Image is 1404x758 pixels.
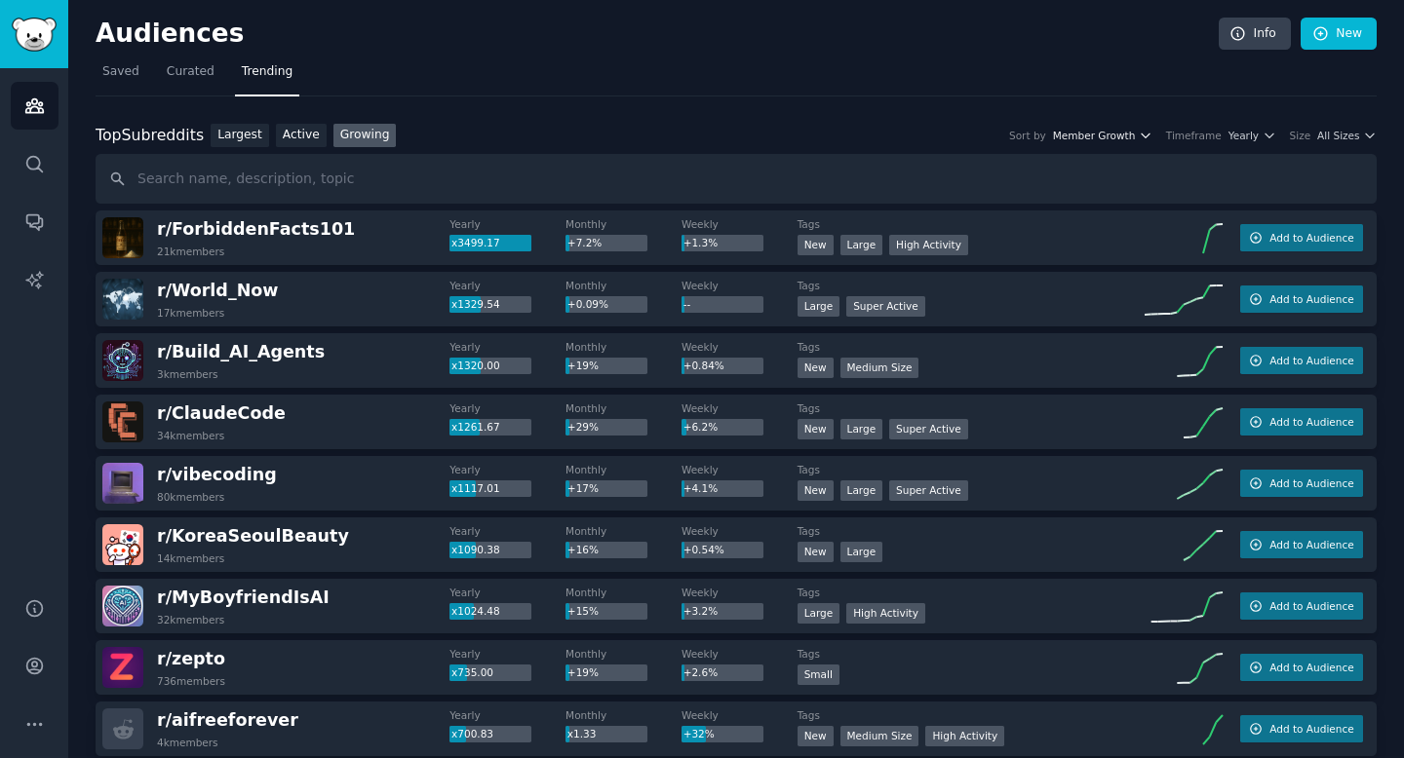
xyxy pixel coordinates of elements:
img: Build_AI_Agents [102,340,143,381]
span: Add to Audience [1269,661,1353,674]
div: 80k members [157,490,224,504]
span: Saved [102,63,139,81]
dt: Weekly [682,340,798,354]
span: r/ vibecoding [157,465,277,484]
span: Add to Audience [1269,599,1353,613]
div: Large [840,542,883,562]
dt: Tags [798,647,1145,661]
dt: Monthly [565,647,682,661]
button: Add to Audience [1240,347,1363,374]
dt: Weekly [682,647,798,661]
span: Add to Audience [1269,538,1353,551]
button: All Sizes [1317,129,1377,142]
span: r/ ClaudeCode [157,403,286,423]
div: High Activity [846,603,925,624]
span: +6.2% [683,421,718,433]
span: r/ MyBoyfriendIsAI [157,587,330,607]
span: All Sizes [1317,129,1359,142]
span: +1.3% [683,237,718,248]
dt: Monthly [565,586,682,599]
dt: Weekly [682,708,798,722]
dt: Monthly [565,340,682,354]
button: Add to Audience [1240,592,1363,620]
dt: Yearly [449,401,565,415]
dt: Weekly [682,279,798,292]
button: Add to Audience [1240,531,1363,558]
dt: Weekly [682,217,798,231]
div: Large [798,296,840,317]
div: High Activity [889,235,968,255]
span: x1117.01 [451,482,500,494]
span: -- [683,298,691,310]
div: New [798,542,834,562]
img: zepto [102,647,143,688]
span: r/ KoreaSeoulBeauty [157,526,349,546]
dt: Tags [798,279,1145,292]
a: Trending [235,57,299,96]
span: Yearly [1228,129,1259,142]
div: 14k members [157,551,224,565]
dt: Yearly [449,279,565,292]
span: x1.33 [567,728,597,739]
span: Add to Audience [1269,476,1353,490]
dt: Weekly [682,586,798,599]
span: r/ zepto [157,649,225,668]
span: r/ Build_AI_Agents [157,342,325,361]
button: Add to Audience [1240,654,1363,681]
div: Medium Size [840,726,919,746]
div: New [798,480,834,501]
span: Add to Audience [1269,415,1353,429]
a: Growing [333,124,397,148]
a: Active [276,124,327,148]
dt: Weekly [682,463,798,476]
img: ForbiddenFacts101 [102,217,143,258]
span: +7.2% [567,237,602,248]
div: 32k members [157,613,224,626]
dt: Tags [798,401,1145,415]
span: Add to Audience [1269,231,1353,245]
span: +4.1% [683,482,718,494]
button: Add to Audience [1240,408,1363,436]
span: r/ ForbiddenFacts101 [157,219,355,239]
div: Timeframe [1166,129,1222,142]
span: x1090.38 [451,544,500,555]
dt: Monthly [565,708,682,722]
a: Info [1219,18,1291,51]
span: x3499.17 [451,237,500,248]
dt: Yearly [449,647,565,661]
button: Add to Audience [1240,715,1363,742]
div: Top Subreddits [96,124,204,148]
div: New [798,726,834,746]
div: New [798,235,834,255]
dt: Yearly [449,217,565,231]
div: 34k members [157,429,224,442]
span: +0.54% [683,544,724,555]
div: New [798,358,834,378]
div: Large [840,480,883,501]
div: Super Active [889,419,968,439]
dt: Monthly [565,401,682,415]
span: +15% [567,605,599,617]
dt: Yearly [449,524,565,538]
span: Member Growth [1053,129,1136,142]
span: +29% [567,421,599,433]
div: 21k members [157,245,224,258]
div: Super Active [889,480,968,501]
h2: Audiences [96,19,1219,50]
div: Large [798,603,840,624]
div: New [798,419,834,439]
div: Large [840,419,883,439]
img: MyBoyfriendIsAI [102,586,143,626]
button: Add to Audience [1240,224,1363,251]
div: Medium Size [840,358,919,378]
button: Add to Audience [1240,285,1363,313]
div: Sort by [1009,129,1046,142]
span: +2.6% [683,666,718,678]
span: x735.00 [451,666,493,678]
dt: Tags [798,217,1145,231]
img: GummySearch logo [12,18,57,52]
dt: Weekly [682,524,798,538]
input: Search name, description, topic [96,154,1377,204]
span: x1329.54 [451,298,500,310]
div: 4k members [157,736,218,749]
